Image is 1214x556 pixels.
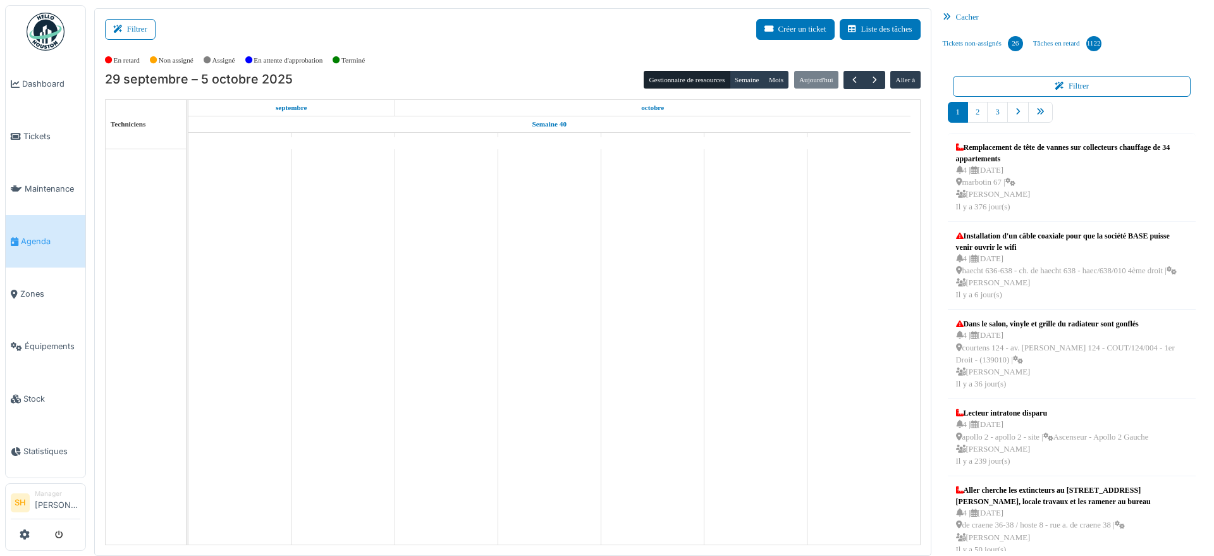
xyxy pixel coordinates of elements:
a: Tickets non-assignés [938,27,1028,61]
li: SH [11,493,30,512]
button: Semaine [730,71,764,89]
a: Équipements [6,320,85,373]
h2: 29 septembre – 5 octobre 2025 [105,72,293,87]
span: Stock [23,393,80,405]
div: Remplacement de tête de vannes sur collecteurs chauffage de 34 appartements [956,142,1188,164]
label: En retard [114,55,140,66]
div: Lecteur intratone disparu [956,407,1149,419]
a: Installation d'un câble coaxiale pour que la société BASE puisse venir ouvrir le wifi 4 |[DATE] h... [953,227,1191,305]
label: Terminé [341,55,365,66]
span: Techniciens [111,120,146,128]
a: 5 octobre 2025 [847,133,872,149]
button: Créer un ticket [756,19,835,40]
a: Zones [6,268,85,320]
nav: pager [948,102,1196,133]
span: Agenda [21,235,80,247]
span: Statistiques [23,445,80,457]
button: Aller à [890,71,920,89]
a: Maintenance [6,163,85,215]
a: Semaine 40 [529,116,570,132]
a: Agenda [6,215,85,268]
a: Lecteur intratone disparu 4 |[DATE] apollo 2 - apollo 2 - site |Ascenseur - Apollo 2 Gauche [PERS... [953,404,1152,471]
div: 4 | [DATE] haecht 636-638 - ch. de haecht 638 - haec/638/010 4ème droit | [PERSON_NAME] Il y a 6 ... [956,253,1188,302]
a: 1 octobre 2025 [638,100,667,116]
button: Filtrer [105,19,156,40]
div: 26 [1008,36,1023,51]
div: 4 | [DATE] de craene 36-38 / hoste 8 - rue a. de craene 38 | [PERSON_NAME] Il y a 50 jour(s) [956,507,1188,556]
button: Suivant [864,71,885,89]
li: [PERSON_NAME] [35,489,80,516]
a: Statistiques [6,425,85,478]
div: 1122 [1086,36,1101,51]
a: 4 octobre 2025 [743,133,768,149]
a: 2 [967,102,988,123]
a: Dans le salon, vinyle et grille du radiateur sont gonflés 4 |[DATE] courtens 124 - av. [PERSON_NA... [953,315,1191,393]
a: Tickets [6,110,85,163]
a: 2 octobre 2025 [538,133,561,149]
div: 4 | [DATE] courtens 124 - av. [PERSON_NAME] 124 - COUT/124/004 - 1er Droit - (139010) | [PERSON_N... [956,330,1188,390]
a: Stock [6,373,85,425]
div: Dans le salon, vinyle et grille du radiateur sont gonflés [956,318,1188,330]
button: Filtrer [953,76,1191,97]
a: 29 septembre 2025 [273,100,310,116]
img: Badge_color-CXgf-gQk.svg [27,13,64,51]
button: Mois [764,71,789,89]
a: SH Manager[PERSON_NAME] [11,489,80,519]
a: Remplacement de tête de vannes sur collecteurs chauffage de 34 appartements 4 |[DATE] marbotin 67... [953,139,1191,216]
a: 30 septembre 2025 [328,133,359,149]
button: Gestionnaire de ressources [644,71,730,89]
button: Liste des tâches [840,19,921,40]
button: Précédent [843,71,864,89]
div: Aller cherche les extincteurs au [STREET_ADDRESS][PERSON_NAME], locale travaux et les ramener au ... [956,485,1188,507]
a: Tâches en retard [1028,27,1107,61]
a: Dashboard [6,58,85,110]
span: Tickets [23,130,80,142]
a: 1 octobre 2025 [434,133,458,149]
div: Installation d'un câble coaxiale pour que la société BASE puisse venir ouvrir le wifi [956,230,1188,253]
a: 1 [948,102,968,123]
span: Équipements [25,340,80,352]
div: Cacher [938,8,1206,27]
div: Manager [35,489,80,498]
span: Zones [20,288,80,300]
label: Non assigné [159,55,193,66]
label: Assigné [212,55,235,66]
span: Maintenance [25,183,80,195]
span: Dashboard [22,78,80,90]
a: 3 octobre 2025 [641,133,665,149]
div: 4 | [DATE] apollo 2 - apollo 2 - site | Ascenseur - Apollo 2 Gauche [PERSON_NAME] Il y a 239 jour(s) [956,419,1149,467]
button: Aujourd'hui [794,71,838,89]
label: En attente d'approbation [254,55,322,66]
div: 4 | [DATE] marbotin 67 | [PERSON_NAME] Il y a 376 jour(s) [956,164,1188,213]
a: 3 [987,102,1007,123]
a: 29 septembre 2025 [226,133,253,149]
